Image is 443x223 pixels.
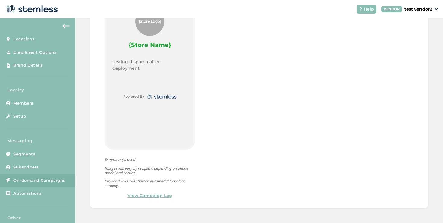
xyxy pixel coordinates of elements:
label: {Store Name} [129,41,171,49]
span: Automations [13,190,42,196]
span: Brand Details [13,62,43,68]
img: logo-dark-0685b13c.svg [146,93,177,100]
p: test vendor2 [404,6,432,12]
a: View Campaign Log [127,193,172,199]
img: logo-dark-0685b13c.svg [5,3,58,15]
iframe: Chat Widget [413,194,443,223]
span: {Store Logo} [139,19,161,24]
span: Members [13,100,33,106]
span: Locations [13,36,35,42]
p: Provided links will shorten automatically before sending. [105,179,195,188]
img: icon-help-white-03924b79.svg [359,7,363,11]
span: Enrollment Options [13,49,56,55]
span: Help [364,6,374,12]
strong: 3 [105,157,107,162]
small: Powered By [123,94,144,99]
p: Images will vary by recipient depending on phone model and carrier. [105,166,195,175]
img: icon-arrow-back-accent-c549486e.svg [62,24,70,28]
p: testing dispatch after deployment [112,59,187,71]
span: Setup [13,113,26,119]
span: Segments [13,151,35,157]
span: Subscribers [13,164,39,170]
div: VENDOR [381,6,402,12]
img: icon_down-arrow-small-66adaf34.svg [435,8,438,10]
span: segment(s) used [105,157,195,162]
span: On-demand Campaigns [13,177,65,184]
